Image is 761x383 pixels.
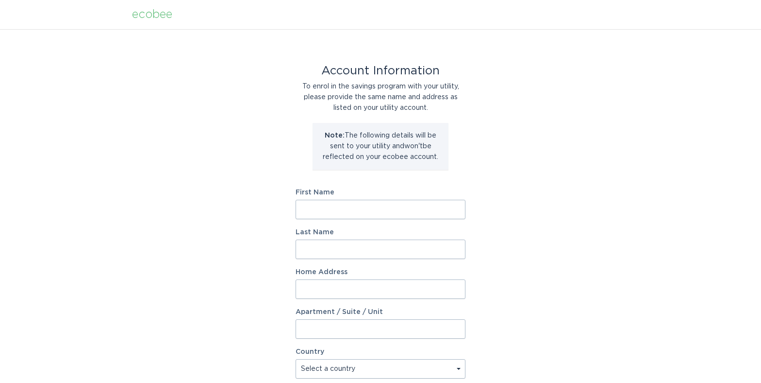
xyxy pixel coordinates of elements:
[320,130,441,162] p: The following details will be sent to your utility and won't be reflected on your ecobee account.
[296,81,465,113] div: To enrol in the savings program with your utility, please provide the same name and address as li...
[296,189,465,196] label: First Name
[296,66,465,76] div: Account Information
[325,132,345,139] strong: Note:
[296,229,465,236] label: Last Name
[296,348,324,355] label: Country
[296,309,465,315] label: Apartment / Suite / Unit
[132,9,172,20] div: ecobee
[296,269,465,276] label: Home Address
